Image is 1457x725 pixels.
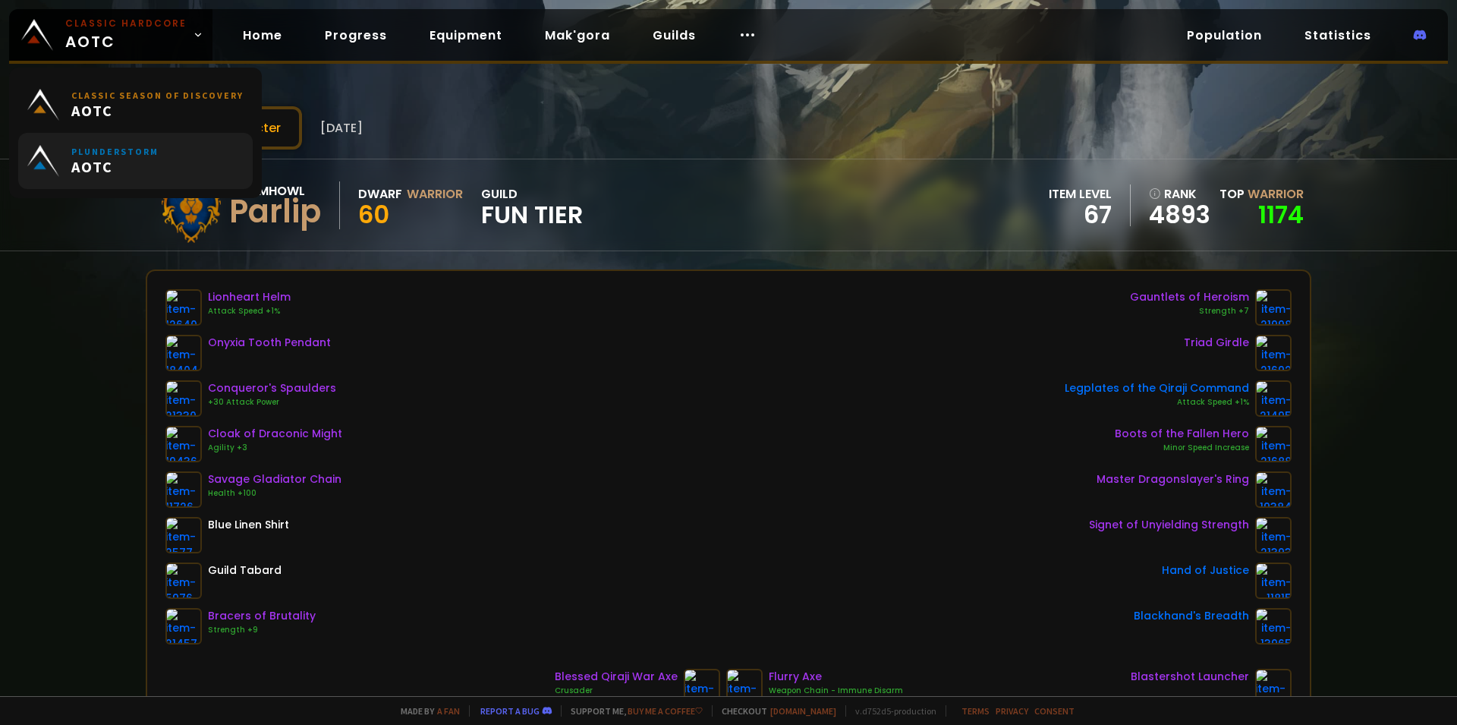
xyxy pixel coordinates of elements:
div: Lionheart Helm [208,289,291,305]
img: item-21393 [1255,517,1292,553]
span: AOTC [71,157,159,176]
div: Strength +9 [208,624,316,636]
div: Attack Speed +1% [1065,396,1249,408]
div: Conqueror's Spaulders [208,380,336,396]
div: Doomhowl [229,181,321,200]
div: Strength +7 [1130,305,1249,317]
img: item-17072 [1255,669,1292,705]
div: Legplates of the Qiraji Command [1065,380,1249,396]
a: Buy me a coffee [628,705,703,717]
div: Gauntlets of Heroism [1130,289,1249,305]
a: Classic HardcoreAOTC [9,9,212,61]
span: Warrior [1248,185,1304,203]
div: Blessed Qiraji War Axe [555,669,678,685]
img: item-21457 [165,608,202,645]
div: Attack Speed +1% [208,305,291,317]
div: Triad Girdle [1184,335,1249,351]
div: rank [1149,184,1210,203]
a: Terms [961,705,990,717]
img: item-5976 [165,563,202,599]
span: Fun Tier [481,203,583,226]
img: item-18404 [165,335,202,371]
span: [DATE] [320,118,363,137]
a: PlunderstormAOTC [18,133,253,189]
div: Bracers of Brutality [208,608,316,624]
div: Signet of Unyielding Strength [1089,517,1249,533]
span: AOTC [65,17,187,53]
a: Home [231,20,294,51]
img: item-21330 [165,380,202,417]
div: Onyxia Tooth Pendant [208,335,331,351]
div: Agility +3 [208,442,342,454]
img: item-11726 [165,471,202,508]
a: 4893 [1149,203,1210,226]
a: Report a bug [480,705,540,717]
img: item-2577 [165,517,202,553]
div: Blastershot Launcher [1131,669,1249,685]
div: Blue Linen Shirt [208,517,289,533]
div: Weapon Chain - Immune Disarm [769,685,903,697]
div: item level [1049,184,1112,203]
div: Hand of Justice [1162,563,1249,578]
a: Mak'gora [533,20,622,51]
span: AOTC [71,101,244,120]
div: Cloak of Draconic Might [208,426,342,442]
a: a fan [437,705,460,717]
div: Health +100 [208,487,341,500]
div: 67 [1049,203,1112,226]
div: Top [1219,184,1304,203]
a: Privacy [996,705,1028,717]
small: Plunderstorm [71,146,159,157]
a: Statistics [1292,20,1383,51]
span: Made by [392,705,460,717]
img: item-21692 [1255,335,1292,371]
div: Parlip [229,200,321,223]
img: item-11815 [1255,563,1292,599]
img: item-871 [726,669,763,705]
div: Crusader [555,685,678,697]
a: Equipment [417,20,515,51]
img: item-13965 [1255,608,1292,645]
div: Blackhand's Breadth [1134,608,1249,624]
a: 1174 [1258,197,1304,232]
div: Boots of the Fallen Hero [1115,426,1249,442]
div: Guild Tabard [208,563,282,578]
span: 60 [358,197,389,232]
img: item-21688 [1255,426,1292,462]
img: item-12640 [165,289,202,326]
div: Minor Speed Increase [1115,442,1249,454]
div: Flurry Axe [769,669,903,685]
div: Warrior [407,184,463,203]
div: Savage Gladiator Chain [208,471,341,487]
a: Classic Season of DiscoveryAOTC [18,77,253,133]
div: guild [481,184,583,226]
small: Classic Season of Discovery [71,90,244,101]
span: Checkout [712,705,836,717]
span: Support me, [561,705,703,717]
img: item-21242 [684,669,720,705]
div: +30 Attack Power [208,396,336,408]
a: Guilds [640,20,708,51]
img: item-21998 [1255,289,1292,326]
span: v. d752d5 - production [845,705,936,717]
img: item-19384 [1255,471,1292,508]
div: Dwarf [358,184,402,203]
a: Consent [1034,705,1075,717]
a: Progress [313,20,399,51]
img: item-21495 [1255,380,1292,417]
div: Master Dragonslayer's Ring [1097,471,1249,487]
a: [DOMAIN_NAME] [770,705,836,717]
small: Classic Hardcore [65,17,187,30]
a: Population [1175,20,1274,51]
img: item-19436 [165,426,202,462]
